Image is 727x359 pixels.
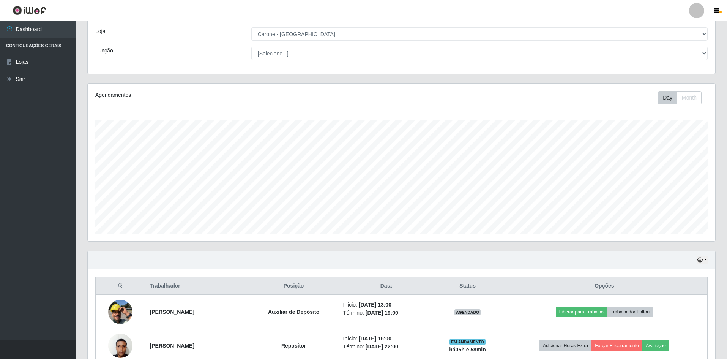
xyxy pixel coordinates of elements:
th: Data [339,277,434,295]
div: Toolbar with button groups [658,91,708,104]
time: [DATE] 22:00 [366,343,398,350]
li: Término: [343,309,429,317]
strong: Repositor [281,343,306,349]
button: Forçar Encerramento [591,340,642,351]
time: [DATE] 19:00 [366,310,398,316]
button: Month [677,91,702,104]
label: Loja [95,27,105,35]
strong: [PERSON_NAME] [150,343,194,349]
time: [DATE] 13:00 [359,302,391,308]
button: Adicionar Horas Extra [539,340,591,351]
span: EM ANDAMENTO [449,339,486,345]
button: Avaliação [642,340,669,351]
button: Liberar para Trabalho [556,307,607,317]
button: Day [658,91,677,104]
time: [DATE] 16:00 [359,335,391,342]
th: Posição [249,277,339,295]
span: AGENDADO [454,309,481,315]
strong: Auxiliar de Depósito [268,309,319,315]
strong: [PERSON_NAME] [150,309,194,315]
strong: há 05 h e 58 min [449,346,486,353]
th: Status [434,277,501,295]
img: 1756731078037.jpeg [108,296,132,328]
li: Início: [343,301,429,309]
img: CoreUI Logo [13,6,46,15]
li: Término: [343,343,429,351]
div: Agendamentos [95,91,344,99]
button: Trabalhador Faltou [607,307,653,317]
th: Trabalhador [145,277,249,295]
label: Função [95,47,113,55]
div: First group [658,91,702,104]
li: Início: [343,335,429,343]
th: Opções [501,277,708,295]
